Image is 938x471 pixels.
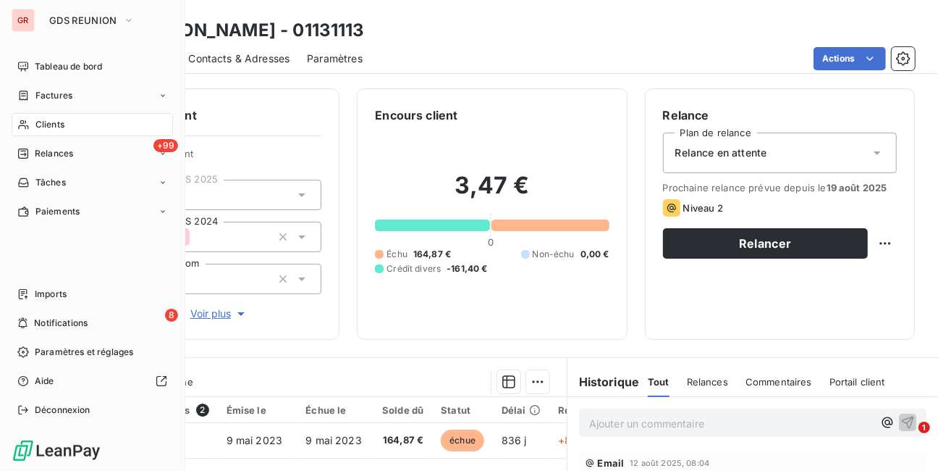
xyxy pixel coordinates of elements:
[12,113,173,136] a: Clients
[35,89,72,102] span: Factures
[12,84,173,107] a: Factures
[375,171,609,214] h2: 3,47 €
[12,341,173,364] a: Paramètres et réglages
[35,147,73,160] span: Relances
[127,17,365,43] h3: [PERSON_NAME] - 01131113
[12,142,173,165] a: +99Relances
[188,51,290,66] span: Contacts & Adresses
[663,182,897,193] span: Prochaine relance prévue depuis le
[35,205,80,218] span: Paiements
[117,148,321,168] span: Propriétés Client
[558,434,590,446] span: +836 j
[829,376,885,388] span: Portail client
[687,376,728,388] span: Relances
[533,248,575,261] span: Non-échu
[35,404,90,417] span: Déconnexion
[153,139,178,152] span: +99
[12,283,173,306] a: Imports
[745,376,812,388] span: Commentaires
[12,171,173,194] a: Tâches
[630,459,709,467] span: 12 août 2025, 08:04
[196,404,209,417] span: 2
[663,107,897,124] h6: Relance
[488,236,494,248] span: 0
[35,60,102,73] span: Tableau de bord
[305,404,362,416] div: Échue le
[49,14,117,26] span: GDS REUNION
[12,55,173,78] a: Tableau de bord
[165,309,178,322] span: 8
[598,457,625,469] span: Email
[502,434,527,446] span: 836 j
[567,373,640,391] h6: Historique
[827,182,887,193] span: 19 août 2025
[675,146,767,160] span: Relance en attente
[12,200,173,223] a: Paiements
[441,404,484,416] div: Statut
[307,51,363,66] span: Paramètres
[648,376,669,388] span: Tout
[386,248,407,261] span: Échu
[918,422,930,433] span: 1
[447,262,487,275] span: -161,40 €
[35,176,66,189] span: Tâches
[580,248,609,261] span: 0,00 €
[386,262,441,275] span: Crédit divers
[502,404,541,416] div: Délai
[441,430,484,451] span: échue
[375,107,457,124] h6: Encours client
[814,47,886,70] button: Actions
[88,107,321,124] h6: Informations client
[413,248,451,261] span: 164,87 €
[34,317,88,330] span: Notifications
[12,370,173,393] a: Aide
[35,375,54,388] span: Aide
[35,346,133,359] span: Paramètres et réglages
[190,230,201,243] input: Ajouter une valeur
[663,228,868,259] button: Relancer
[305,434,362,446] span: 9 mai 2023
[117,306,321,322] button: Voir plus
[35,118,64,131] span: Clients
[889,422,924,457] iframe: Intercom live chat
[558,404,604,416] div: Retard
[190,307,248,321] span: Voir plus
[12,439,101,462] img: Logo LeanPay
[379,433,423,448] span: 164,87 €
[227,434,283,446] span: 9 mai 2023
[35,288,67,301] span: Imports
[683,202,723,214] span: Niveau 2
[379,404,423,416] div: Solde dû
[12,9,35,32] div: GR
[227,404,289,416] div: Émise le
